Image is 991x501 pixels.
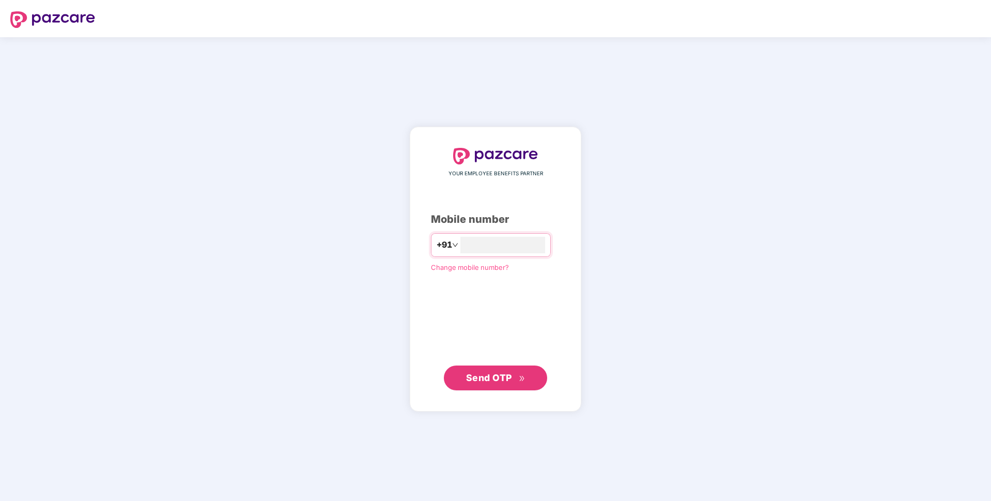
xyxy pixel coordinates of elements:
[519,375,525,382] span: double-right
[448,170,543,178] span: YOUR EMPLOYEE BENEFITS PARTNER
[431,263,509,271] a: Change mobile number?
[444,366,547,390] button: Send OTPdouble-right
[10,11,95,28] img: logo
[437,238,452,251] span: +91
[452,242,458,248] span: down
[453,148,538,164] img: logo
[466,372,512,383] span: Send OTP
[431,211,560,227] div: Mobile number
